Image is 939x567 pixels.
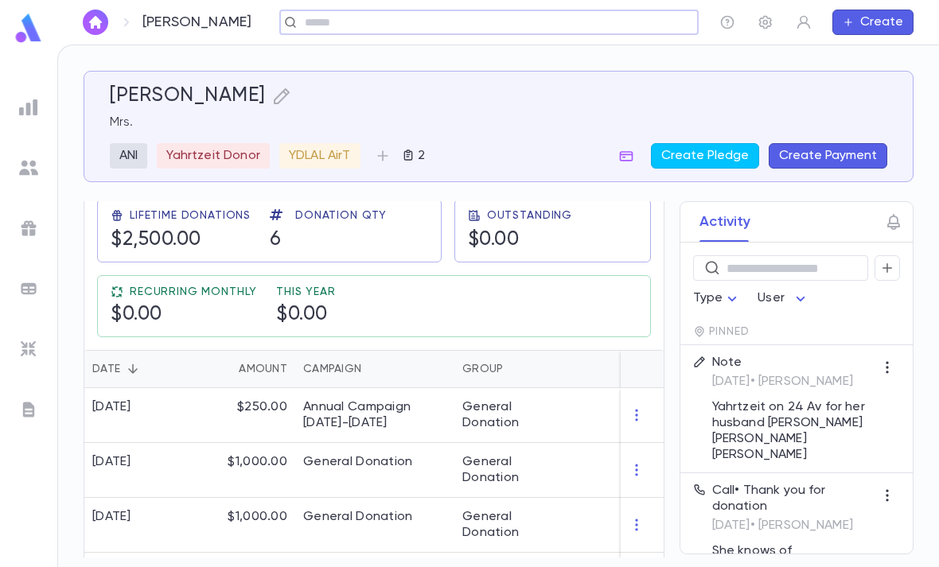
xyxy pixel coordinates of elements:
button: Sort [361,356,387,382]
p: YDLAL AirT [289,148,351,164]
span: This Year [276,285,336,298]
button: Sort [120,356,146,382]
p: [DATE] • [PERSON_NAME] [712,374,875,390]
h5: $2,500.00 [111,228,251,252]
img: campaigns_grey.99e729a5f7ee94e3726e6486bddda8f1.svg [19,219,38,238]
div: User [758,283,810,314]
p: Note [712,355,875,371]
span: Lifetime Donations [130,209,251,222]
p: [DATE] • [PERSON_NAME] [712,518,875,534]
div: Yahrtzeit Donor [157,143,269,169]
span: User [758,292,785,305]
h5: $0.00 [468,228,572,252]
img: logo [13,13,45,44]
div: Group [454,350,574,388]
h5: $0.00 [276,303,336,327]
p: ANI [119,148,138,164]
div: Paid [574,350,729,388]
p: Call • Thank you for donation [712,483,875,515]
div: ANI [110,143,147,169]
div: $250.00 [192,388,295,443]
span: Outstanding [487,209,572,222]
img: letters_grey.7941b92b52307dd3b8a917253454ce1c.svg [19,400,38,419]
div: Date [84,350,192,388]
p: [PERSON_NAME] [142,14,251,31]
div: $1,000.00 [192,498,295,553]
img: home_white.a664292cf8c1dea59945f0da9f25487c.svg [86,16,105,29]
div: General Donation [462,509,566,541]
button: Sort [503,356,528,382]
h5: 6 [270,228,387,252]
button: Create Payment [769,143,887,169]
div: General Donation [303,509,412,525]
span: Donation Qty [295,209,387,222]
img: batches_grey.339ca447c9d9533ef1741baa751efc33.svg [19,279,38,298]
span: Pinned [709,325,750,338]
img: imports_grey.530a8a0e642e233f2baf0ef88e8c9fcb.svg [19,340,38,359]
div: [DATE] [92,509,131,525]
button: Create [832,10,914,35]
img: students_grey.60c7aba0da46da39d6d829b817ac14fc.svg [19,158,38,177]
div: Group [462,350,503,388]
div: $1,000.00 [192,443,295,498]
div: Amount [239,350,287,388]
p: Yahrtzeit Donor [166,148,259,164]
div: Annual Campaign 2024-2025 [303,399,446,431]
img: reports_grey.c525e4749d1bce6a11f5fe2a8de1b229.svg [19,98,38,117]
div: Amount [192,350,295,388]
h5: $0.00 [111,303,257,327]
p: Mrs. [110,115,887,130]
div: Campaign [303,350,361,388]
div: General Donation [462,454,566,486]
div: Campaign [295,350,454,388]
div: Type [693,283,742,314]
p: Yahrtzeit on 24 Av for her husband [PERSON_NAME] [PERSON_NAME] [PERSON_NAME] [712,399,875,463]
h5: [PERSON_NAME] [110,84,266,108]
div: General Donation [303,454,412,470]
button: Sort [213,356,239,382]
div: [DATE] [92,399,131,415]
button: Activity [699,202,750,242]
div: [DATE] [92,454,131,470]
div: YDLAL AirT [279,143,360,169]
button: 2 [395,143,431,169]
button: Create Pledge [651,143,759,169]
span: Type [693,292,723,305]
div: General Donation [462,399,566,431]
div: Date [92,350,120,388]
span: Recurring Monthly [130,285,257,298]
p: 2 [415,148,425,164]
